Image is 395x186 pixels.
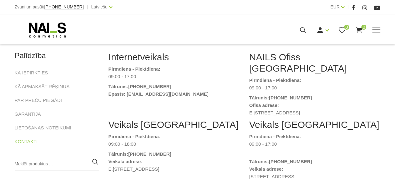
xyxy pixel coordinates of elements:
strong: Pirmdiena - Piektdiena: [109,134,160,139]
a: EUR [330,3,340,11]
h2: Veikals [GEOGRAPHIC_DATA] [249,119,381,130]
dd: 09:00 - 17:00 [109,73,240,80]
h2: Veikals [GEOGRAPHIC_DATA] [109,119,240,130]
a: KĀ APMAKSĀT RĒĶINUS [15,83,70,90]
a: [PHONE_NUMBER] [128,83,171,90]
a: [PHONE_NUMBER] [44,5,84,9]
strong: Tālrunis [109,84,127,89]
dd: E.[STREET_ADDRESS] [249,109,381,117]
a: [PHONE_NUMBER] [269,94,312,102]
div: Zvani un pasūti [15,3,84,11]
span: | [347,3,349,11]
strong: Tālrunis: [249,95,269,100]
input: Meklēt produktus ... [15,158,99,170]
dd: 09:00 - 17:00 [249,140,381,155]
a: [PHONE_NUMBER] [128,150,171,158]
span: 0 [344,25,349,30]
a: Latviešu [91,3,107,11]
strong: Pirmdiena - Piektdiena: [249,134,301,139]
strong: Pirmdiena - Piektdiena: [109,66,160,72]
span: | [87,3,88,11]
a: LIETOŠANAS NOTEIKUMI [15,124,71,132]
a: KONTAKTI [15,138,38,145]
strong: Veikala adrese: [109,159,142,164]
h2: Palīdzība [15,52,99,60]
span: [PHONE_NUMBER] [44,4,84,9]
a: 0 [355,26,363,34]
a: GARANTIJA [15,110,41,118]
dd: [STREET_ADDRESS] [249,173,381,180]
strong: Tālrunis: [249,159,269,164]
a: [PHONE_NUMBER] [269,158,312,165]
strong: : [127,84,128,89]
a: 0 [338,26,346,34]
h2: NAILS Ofiss [GEOGRAPHIC_DATA] [249,52,381,74]
strong: Epasts: [EMAIL_ADDRESS][DOMAIN_NAME] [109,91,209,97]
h2: Internetveikals [109,52,240,63]
dd: 09:00 - 18:00 [109,140,240,148]
a: KĀ IEPIRKTIES [15,69,48,77]
strong: Ofisa adrese: [249,103,279,108]
a: PAR PREČU PIEGĀDI [15,97,62,104]
strong: Tālrunis: [109,151,128,157]
dd: E.[STREET_ADDRESS] [109,165,240,173]
strong: Pirmdiena - Piektdiena: [249,78,301,83]
strong: Veikala adrese: [249,166,283,172]
dd: 09:00 - 17:00 [249,84,381,92]
span: 0 [361,25,366,30]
